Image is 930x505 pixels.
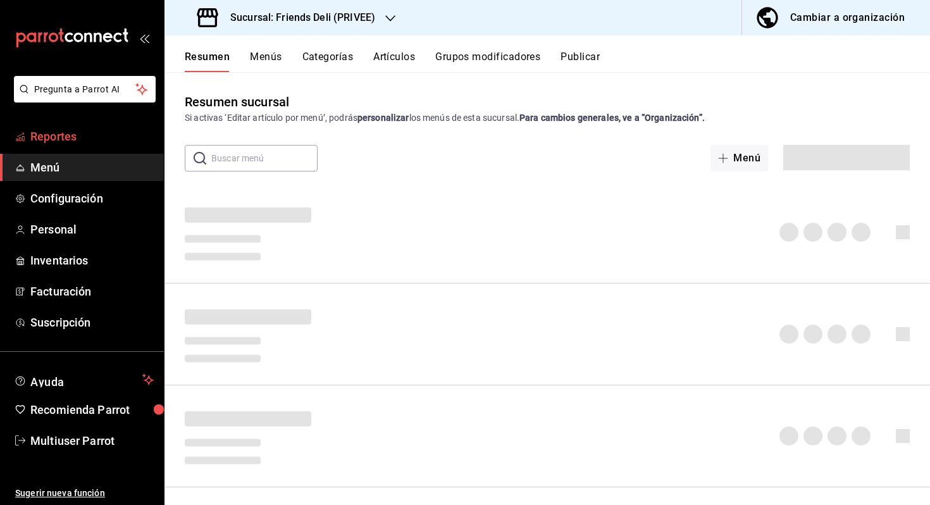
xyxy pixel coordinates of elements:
[710,145,768,171] button: Menú
[30,372,137,387] span: Ayuda
[185,92,289,111] div: Resumen sucursal
[14,76,156,103] button: Pregunta a Parrot AI
[30,159,154,176] span: Menú
[139,33,149,43] button: open_drawer_menu
[30,314,154,331] span: Suscripción
[519,113,705,123] strong: Para cambios generales, ve a “Organización”.
[250,51,282,72] button: Menús
[185,111,910,125] div: Si activas ‘Editar artículo por menú’, podrás los menús de esta sucursal.
[30,252,154,269] span: Inventarios
[34,83,136,96] span: Pregunta a Parrot AI
[435,51,540,72] button: Grupos modificadores
[211,146,318,171] input: Buscar menú
[15,487,154,500] span: Sugerir nueva función
[373,51,415,72] button: Artículos
[30,190,154,207] span: Configuración
[30,221,154,238] span: Personal
[30,432,154,449] span: Multiuser Parrot
[185,51,930,72] div: navigation tabs
[357,113,409,123] strong: personalizar
[30,401,154,418] span: Recomienda Parrot
[790,9,905,27] div: Cambiar a organización
[9,92,156,105] a: Pregunta a Parrot AI
[185,51,230,72] button: Resumen
[302,51,354,72] button: Categorías
[220,10,375,25] h3: Sucursal: Friends Deli (PRIVEE)
[561,51,600,72] button: Publicar
[30,128,154,145] span: Reportes
[30,283,154,300] span: Facturación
